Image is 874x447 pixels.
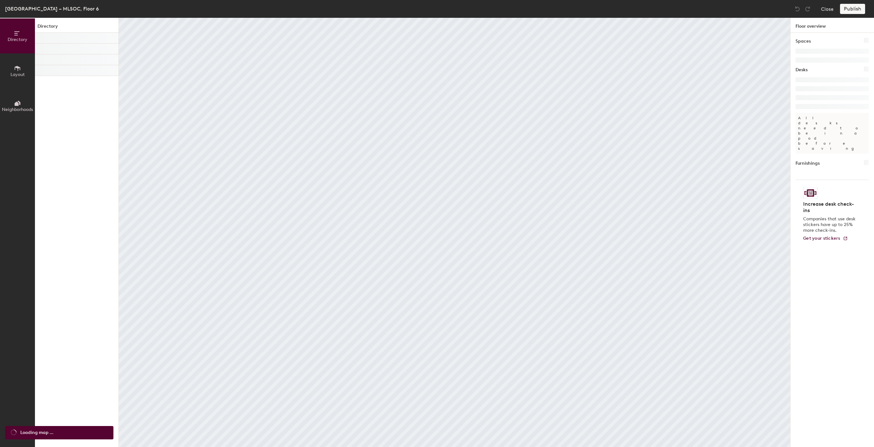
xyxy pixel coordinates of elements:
[5,5,99,13] div: [GEOGRAPHIC_DATA] – MLSOC, Floor 6
[803,201,857,214] h4: Increase desk check-ins
[803,236,848,241] a: Get your stickers
[20,429,53,436] span: Loading map ...
[10,72,25,77] span: Layout
[8,37,27,42] span: Directory
[803,216,857,233] p: Companies that use desk stickers have up to 25% more check-ins.
[796,160,820,167] h1: Furnishings
[790,18,874,33] h1: Floor overview
[803,188,818,198] img: Sticker logo
[794,6,801,12] img: Undo
[35,23,119,33] h1: Directory
[804,6,811,12] img: Redo
[2,107,33,112] span: Neighborhoods
[821,4,834,14] button: Close
[803,236,840,241] span: Get your stickers
[796,113,869,154] p: All desks need to be in a pod before saving
[796,66,808,73] h1: Desks
[796,38,811,45] h1: Spaces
